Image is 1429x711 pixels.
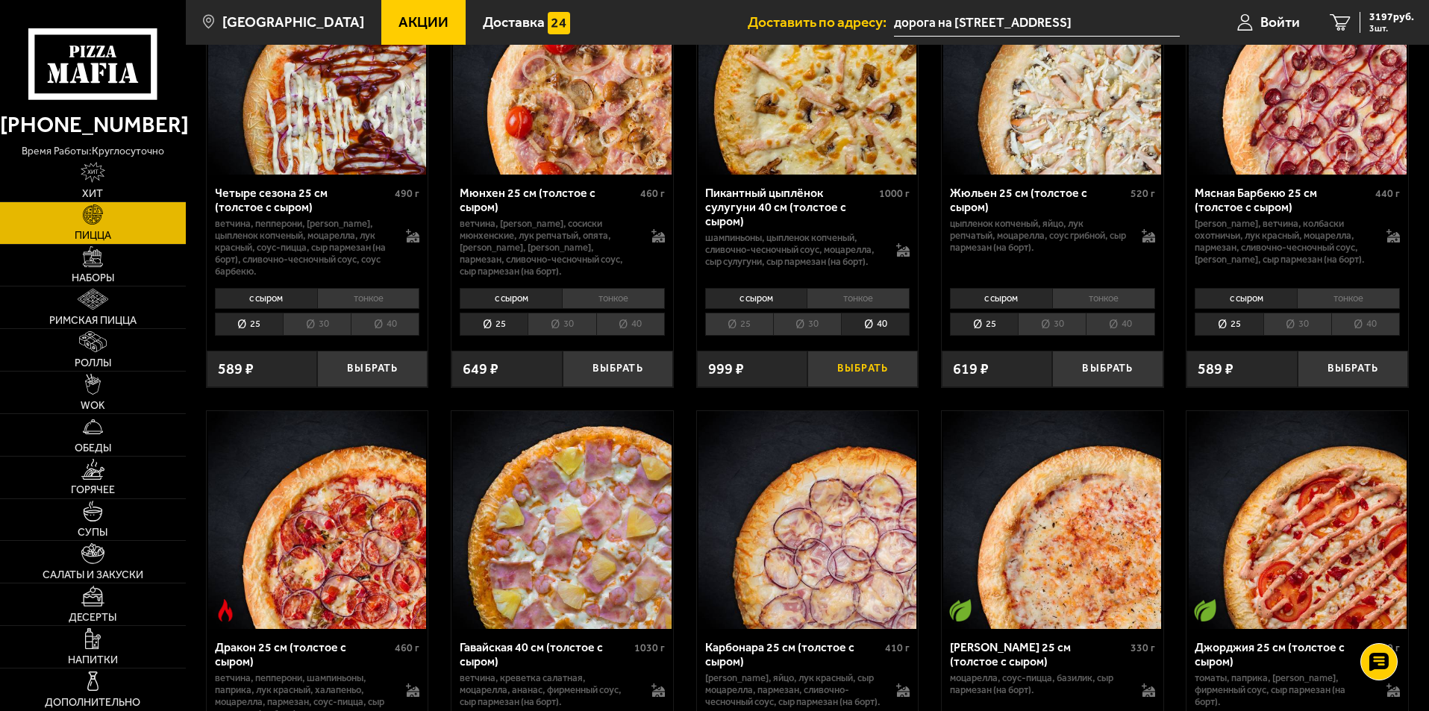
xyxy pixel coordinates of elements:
[69,613,116,623] span: Десерты
[563,351,673,387] button: Выбрать
[395,187,419,200] span: 490 г
[214,599,237,621] img: Острое блюдо
[879,187,910,200] span: 1000 г
[215,218,392,278] p: ветчина, пепперони, [PERSON_NAME], цыпленок копченый, моцарелла, лук красный, соус-пицца, сыр пар...
[208,411,426,629] img: Дракон 25 см (толстое с сыром)
[708,362,744,377] span: 999 ₽
[1131,187,1155,200] span: 520 г
[460,313,528,336] li: 25
[943,411,1161,629] img: Маргарита 25 см (толстое с сыром)
[215,186,392,214] div: Четыре сезона 25 см (толстое с сыром)
[78,527,107,538] span: Супы
[705,313,773,336] li: 25
[1086,313,1154,336] li: 40
[283,313,351,336] li: 30
[748,15,894,29] span: Доставить по адресу:
[71,485,115,495] span: Горячее
[68,655,118,665] span: Напитки
[1263,313,1331,336] li: 30
[317,351,428,387] button: Выбрать
[460,186,637,214] div: Мюнхен 25 см (толстое с сыром)
[841,313,910,336] li: 40
[81,401,105,411] span: WOK
[950,186,1127,214] div: Жюльен 25 см (толстое с сыром)
[463,362,498,377] span: 649 ₽
[1369,24,1414,33] span: 3 шт.
[460,218,637,278] p: ветчина, [PERSON_NAME], сосиски мюнхенские, лук репчатый, опята, [PERSON_NAME], [PERSON_NAME], па...
[460,288,562,309] li: с сыром
[562,288,665,309] li: тонкое
[705,232,882,268] p: шампиньоны, цыпленок копченый, сливочно-чесночный соус, моцарелла, сыр сулугуни, сыр пармезан (на...
[218,362,254,377] span: 589 ₽
[72,273,114,284] span: Наборы
[697,411,919,629] a: Карбонара 25 см (толстое с сыром)
[1198,362,1233,377] span: 589 ₽
[1186,411,1408,629] a: Вегетарианское блюдоДжорджия 25 см (толстое с сыром)
[950,672,1127,696] p: моцарелла, соус-пицца, базилик, сыр пармезан (на борт).
[705,288,807,309] li: с сыром
[1018,313,1086,336] li: 30
[1195,288,1297,309] li: с сыром
[483,15,545,29] span: Доставка
[215,640,392,668] div: Дракон 25 см (толстое с сыром)
[953,362,989,377] span: 619 ₽
[395,642,419,654] span: 460 г
[451,411,673,629] a: Гавайская 40 см (толстое с сыром)
[773,313,841,336] li: 30
[1298,351,1408,387] button: Выбрать
[1331,313,1400,336] li: 40
[640,187,665,200] span: 460 г
[453,411,671,629] img: Гавайская 40 см (толстое с сыром)
[950,313,1018,336] li: 25
[705,640,882,668] div: Карбонара 25 см (толстое с сыром)
[949,599,972,621] img: Вегетарианское блюдо
[1195,313,1263,336] li: 25
[43,570,143,580] span: Салаты и закуски
[894,9,1180,37] span: дорога на Турухтанные Острова, 10
[705,672,882,708] p: [PERSON_NAME], яйцо, лук красный, сыр Моцарелла, пармезан, сливочно-чесночный соус, сыр пармезан ...
[207,411,428,629] a: Острое блюдоДракон 25 см (толстое с сыром)
[215,313,283,336] li: 25
[950,288,1052,309] li: с сыром
[398,15,448,29] span: Акции
[807,351,918,387] button: Выбрать
[1260,15,1300,29] span: Войти
[351,313,419,336] li: 40
[75,231,111,241] span: Пицца
[82,189,103,199] span: Хит
[460,672,637,708] p: ветчина, креветка салатная, моцарелла, ананас, фирменный соус, сыр пармезан (на борт).
[885,642,910,654] span: 410 г
[45,698,140,708] span: Дополнительно
[49,316,137,326] span: Римская пицца
[460,640,631,668] div: Гавайская 40 см (толстое с сыром)
[215,288,317,309] li: с сыром
[1195,640,1372,668] div: Джорджия 25 см (толстое с сыром)
[1189,411,1407,629] img: Джорджия 25 см (толстое с сыром)
[75,443,111,454] span: Обеды
[1375,187,1400,200] span: 440 г
[1369,12,1414,22] span: 3197 руб.
[1195,672,1372,708] p: томаты, паприка, [PERSON_NAME], фирменный соус, сыр пармезан (на борт).
[528,313,595,336] li: 30
[1052,351,1163,387] button: Выбрать
[75,358,111,369] span: Роллы
[548,12,570,34] img: 15daf4d41897b9f0e9f617042186c801.svg
[222,15,364,29] span: [GEOGRAPHIC_DATA]
[1195,218,1372,266] p: [PERSON_NAME], ветчина, колбаски охотничьи, лук красный, моцарелла, пармезан, сливочно-чесночный ...
[698,411,916,629] img: Карбонара 25 см (толстое с сыром)
[807,288,910,309] li: тонкое
[596,313,665,336] li: 40
[317,288,420,309] li: тонкое
[634,642,665,654] span: 1030 г
[1131,642,1155,654] span: 330 г
[1195,186,1372,214] div: Мясная Барбекю 25 см (толстое с сыром)
[950,218,1127,254] p: цыпленок копченый, яйцо, лук репчатый, моцарелла, соус грибной, сыр пармезан (на борт).
[1052,288,1155,309] li: тонкое
[894,9,1180,37] input: Ваш адрес доставки
[942,411,1163,629] a: Вегетарианское блюдоМаргарита 25 см (толстое с сыром)
[1194,599,1216,621] img: Вегетарианское блюдо
[1297,288,1400,309] li: тонкое
[705,186,876,228] div: Пикантный цыплёнок сулугуни 40 см (толстое с сыром)
[950,640,1127,668] div: [PERSON_NAME] 25 см (толстое с сыром)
